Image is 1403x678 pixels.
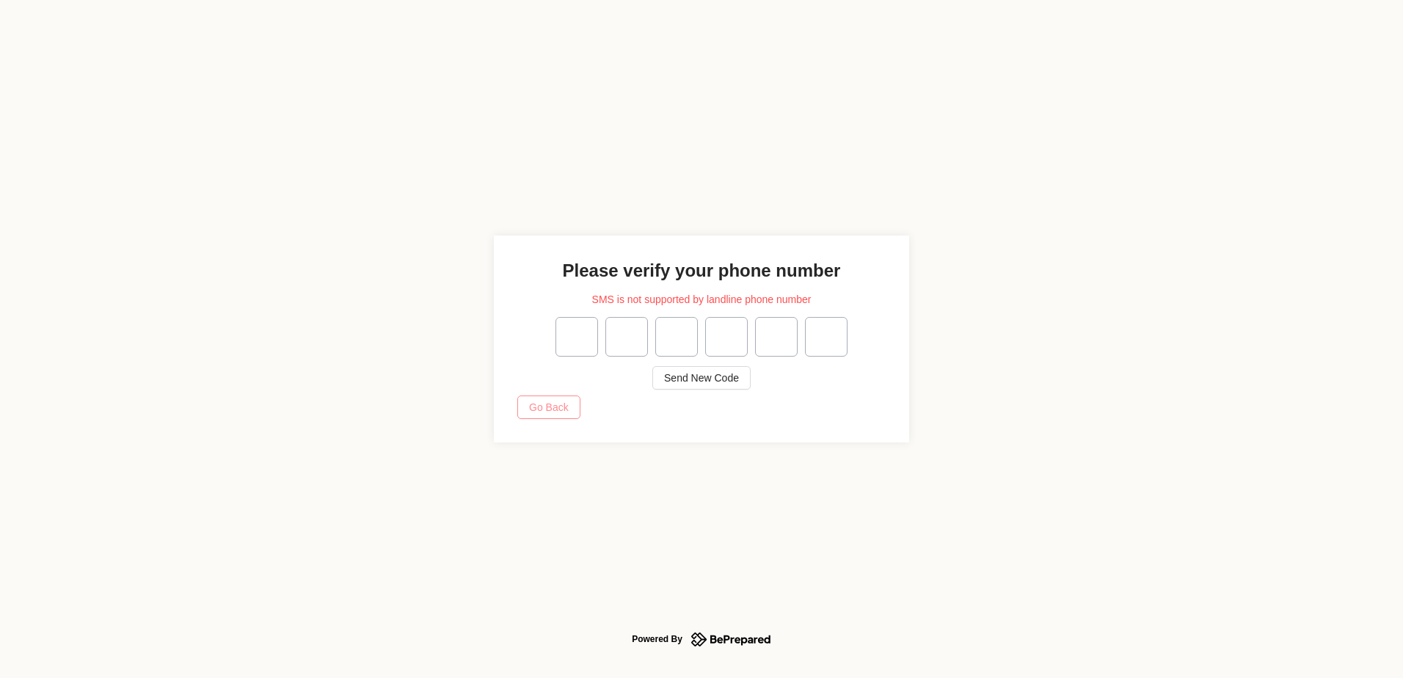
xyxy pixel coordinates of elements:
button: Send New Code [652,366,751,390]
span: Go Back [529,399,569,415]
h3: Please verify your phone number [563,259,841,282]
span: Send New Code [664,370,739,386]
span: SMS is not supported by landline phone number [592,291,812,307]
button: Go Back [517,395,580,419]
div: Powered By [632,630,682,648]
